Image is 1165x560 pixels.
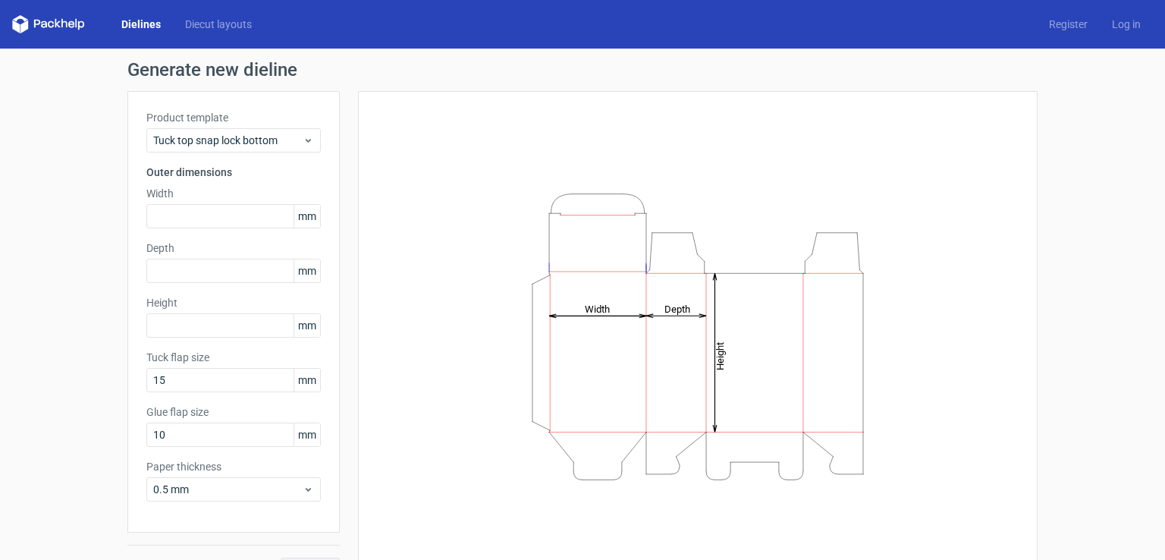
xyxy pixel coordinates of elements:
[146,295,321,310] label: Height
[146,350,321,365] label: Tuck flap size
[146,241,321,256] label: Depth
[153,482,303,497] span: 0.5 mm
[153,133,303,148] span: Tuck top snap lock bottom
[294,260,320,282] span: mm
[146,186,321,201] label: Width
[664,303,690,314] tspan: Depth
[146,459,321,474] label: Paper thickness
[146,110,321,125] label: Product template
[146,404,321,420] label: Glue flap size
[714,341,726,370] tspan: Height
[146,165,321,180] h3: Outer dimensions
[294,205,320,228] span: mm
[1037,17,1100,32] a: Register
[1100,17,1153,32] a: Log in
[109,17,173,32] a: Dielines
[173,17,264,32] a: Diecut layouts
[585,303,610,314] tspan: Width
[127,61,1038,79] h1: Generate new dieline
[294,314,320,337] span: mm
[294,423,320,446] span: mm
[294,369,320,392] span: mm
